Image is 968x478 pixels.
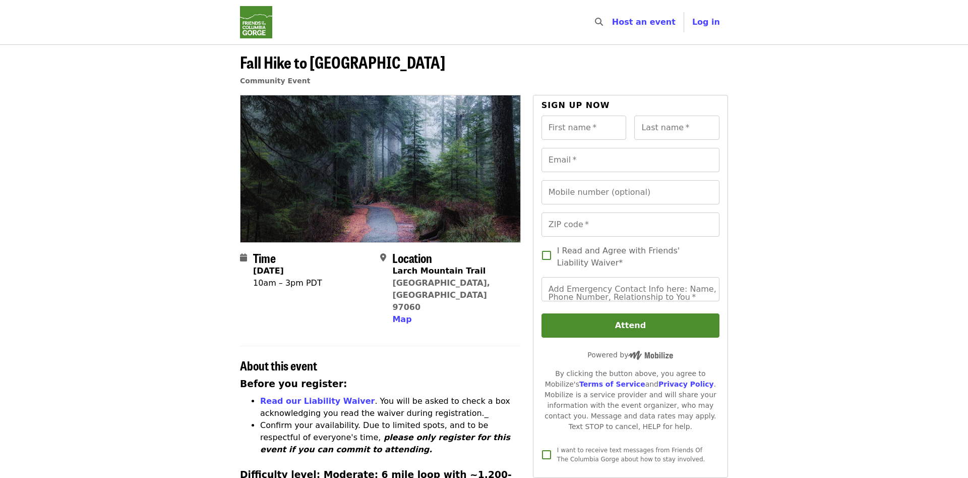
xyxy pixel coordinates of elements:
[634,116,719,140] input: Last name
[392,249,432,267] span: Location
[541,148,719,172] input: Email
[392,266,486,276] strong: Larch Mountain Trail
[541,116,627,140] input: First name
[260,395,521,419] p: . You will be asked to check a box acknowledging you read the waiver during registration._
[240,50,445,74] span: Fall Hike to [GEOGRAPHIC_DATA]
[557,447,705,463] span: I want to receive text messages from Friends Of The Columbia Gorge about how to stay involved.
[612,17,676,27] a: Host an event
[595,17,603,27] i: search icon
[392,313,411,326] button: Map
[692,17,720,27] span: Log in
[587,351,673,359] span: Powered by
[260,433,510,454] em: please only register for this event if you can commit to attending.
[658,380,714,388] a: Privacy Policy
[240,77,310,85] a: Community Event
[240,356,317,374] span: About this event
[541,100,610,110] span: Sign up now
[253,277,322,289] div: 10am – 3pm PDT
[557,245,711,269] span: I Read and Agree with Friends' Liability Waiver*
[541,213,719,237] input: ZIP code
[380,253,386,262] i: map-marker-alt icon
[240,377,521,391] h3: Before you register:
[541,180,719,204] input: Mobile number (optional)
[253,249,276,267] span: Time
[392,314,411,324] span: Map
[541,277,719,301] input: Add Emergency Contact Info here: Name, Phone Number, Relationship to You
[240,253,247,262] i: calendar icon
[253,266,284,276] strong: [DATE]
[628,351,673,360] img: Powered by Mobilize
[541,368,719,432] div: By clicking the button above, you agree to Mobilize's and . Mobilize is a service provider and wi...
[260,396,375,406] a: Read our Liability Waiver
[579,380,645,388] a: Terms of Service
[240,95,520,242] img: Fall Hike to Larch Mountain Crater organized by Friends Of The Columbia Gorge
[392,278,490,312] a: [GEOGRAPHIC_DATA], [GEOGRAPHIC_DATA] 97060
[541,313,719,338] button: Attend
[260,419,521,456] p: Confirm your availability. Due to limited spots, and to be respectful of everyone's time,
[609,10,617,34] input: Search
[240,6,272,38] img: Friends Of The Columbia Gorge - Home
[684,12,728,32] button: Log in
